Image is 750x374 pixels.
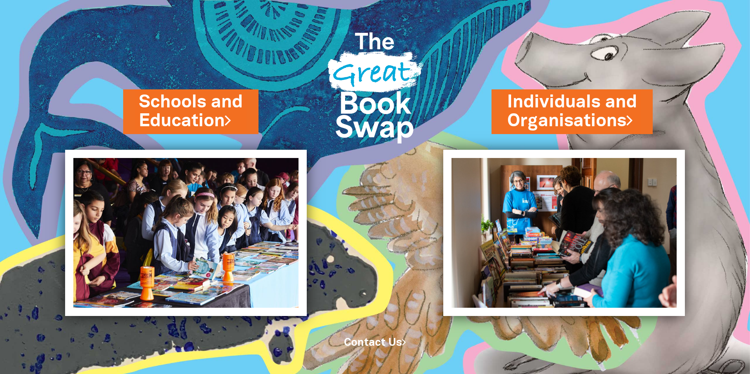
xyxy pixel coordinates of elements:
a: Contact Us [344,338,406,348]
img: Individuals and Organisations [443,150,684,316]
a: Schools andEducation [139,90,243,133]
img: Great Bookswap logo [319,9,432,160]
img: Schools and Education [65,150,306,316]
a: Individuals andOrganisations [507,90,637,133]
